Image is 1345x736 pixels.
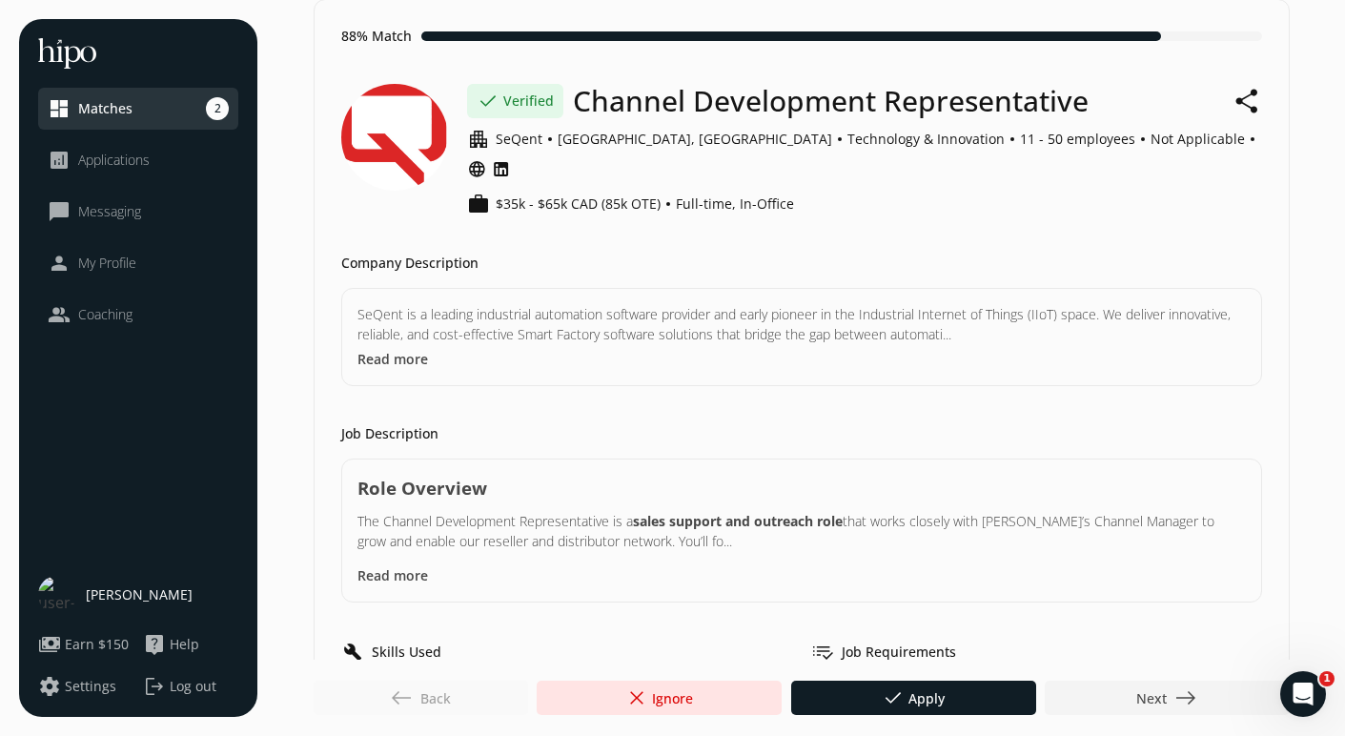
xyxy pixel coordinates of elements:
img: user-photo [38,576,76,614]
span: Ignore [625,686,693,709]
span: tv_options_edit_channels [811,641,834,664]
span: Apply [882,686,945,709]
span: work [467,193,490,215]
span: Messaging [78,202,141,221]
span: people [48,303,71,326]
p: SeQent is a leading industrial automation software provider and early pioneer in the Industrial I... [357,304,1246,344]
span: Log out [170,677,216,696]
span: My Profile [78,254,136,273]
span: 2 [206,97,229,120]
span: Applications [78,151,150,170]
span: Next [1136,686,1197,709]
span: done [477,90,499,112]
h5: Company Description [341,254,479,273]
span: Coaching [78,305,132,324]
span: 1 [1319,671,1335,686]
a: chat_bubble_outlineMessaging [48,200,229,223]
a: settingsSettings [38,675,133,698]
a: analyticsApplications [48,149,229,172]
span: Technology & Innovation [847,130,1005,149]
img: Company logo [341,84,448,191]
span: Matches [78,99,132,118]
span: 11 - 50 employees [1020,130,1135,149]
a: paymentsEarn $150 [38,633,133,656]
a: personMy Profile [48,252,229,275]
span: analytics [48,149,71,172]
button: logoutLog out [143,675,238,698]
span: logout [143,675,166,698]
h5: Skills Used [372,643,441,662]
button: doneApply [791,681,1036,715]
a: peopleCoaching [48,303,229,326]
span: dashboard [48,97,71,120]
span: east [1174,686,1197,709]
h5: Job Description [341,424,438,443]
a: live_helpHelp [143,633,238,656]
button: live_helpHelp [143,633,199,656]
span: [PERSON_NAME] [86,585,193,604]
strong: Role Overview [357,476,487,500]
span: chat_bubble_outline [48,200,71,223]
a: dashboardMatches2 [48,97,229,120]
span: Earn $150 [65,635,129,654]
h5: Job Requirements [842,643,956,662]
button: paymentsEarn $150 [38,633,129,656]
h1: Channel Development Representative [573,84,1089,118]
span: [GEOGRAPHIC_DATA], [GEOGRAPHIC_DATA] [558,130,832,149]
div: Verified [467,84,563,118]
span: Full-time, In-Office [676,194,794,214]
span: live_help [143,633,166,656]
span: apartment [467,128,490,151]
button: settingsSettings [38,675,116,698]
span: SeQent [496,130,542,149]
iframe: Intercom live chat [1280,671,1326,717]
p: The Channel Development Representative is a that works closely with [PERSON_NAME]’s Channel Manag... [357,511,1246,551]
span: person [48,252,71,275]
button: Read more [357,349,428,369]
button: Read more [357,565,428,585]
span: Not Applicable [1151,130,1245,149]
span: $35k - $65k CAD (85k OTE) [496,194,661,214]
span: Settings [65,677,116,696]
span: payments [38,633,61,656]
span: done [882,686,905,709]
img: hh-logo-white [38,38,96,69]
button: share [1233,84,1262,118]
span: build [341,641,364,664]
h5: 88% Match [341,27,412,46]
button: closeIgnore [537,681,782,715]
span: close [625,686,648,709]
strong: sales support and outreach role [633,512,843,530]
span: Help [170,635,199,654]
button: Nexteast [1045,681,1290,715]
span: settings [38,675,61,698]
